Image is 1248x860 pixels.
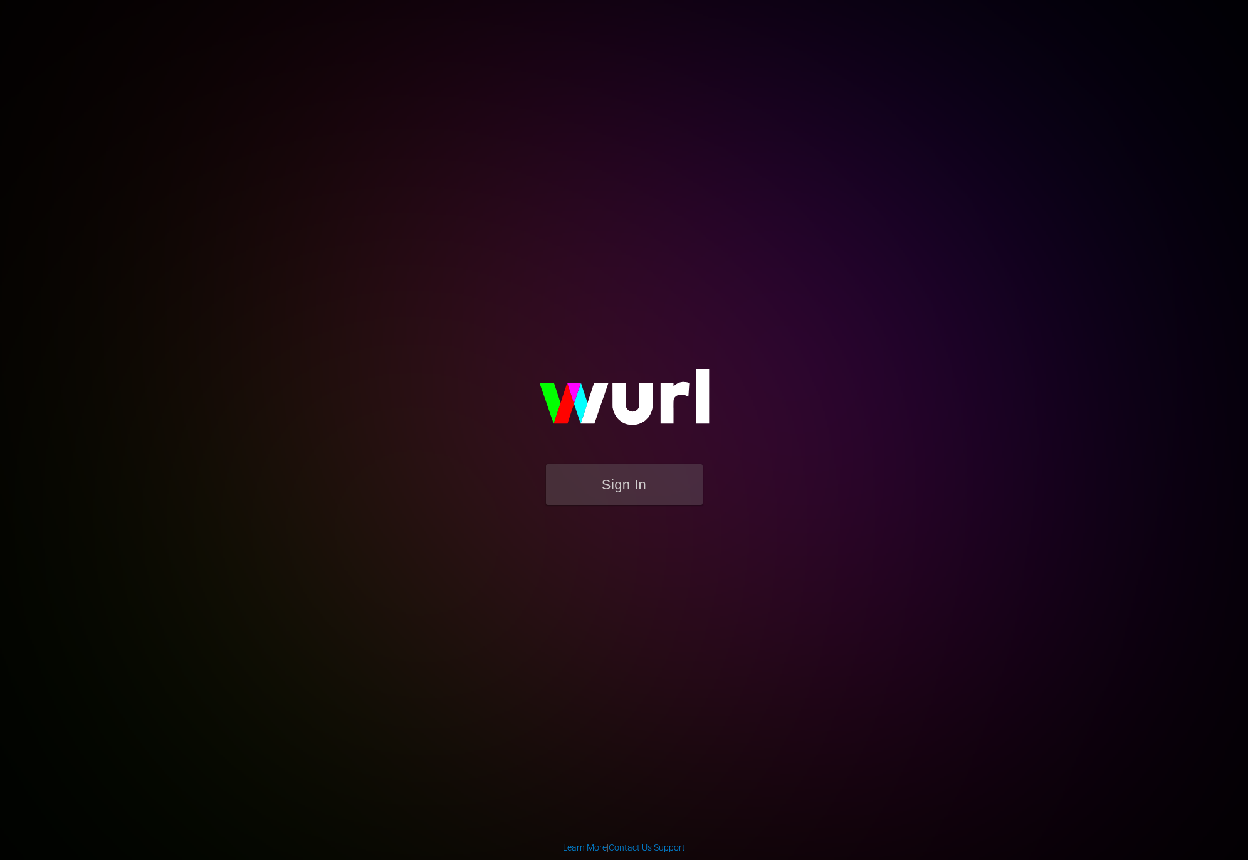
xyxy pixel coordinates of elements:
button: Sign In [546,464,703,505]
a: Contact Us [609,842,652,852]
a: Support [654,842,685,852]
div: | | [563,841,685,854]
a: Learn More [563,842,607,852]
img: wurl-logo-on-black-223613ac3d8ba8fe6dc639794a292ebdb59501304c7dfd60c99c58986ef67473.svg [499,342,750,464]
